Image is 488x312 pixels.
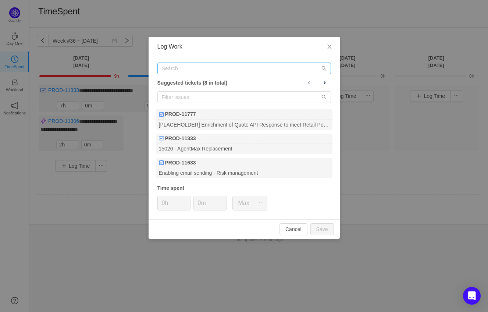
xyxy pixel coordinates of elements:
[321,66,327,71] i: icon: search
[463,287,481,305] div: Open Intercom Messenger
[156,120,332,130] div: [PLACEHOLDER] Enrichment of Quote API Response to meet Retail Portal Requirements
[232,196,255,210] button: Max
[157,184,331,192] div: Time spent
[321,95,327,100] i: icon: search
[319,37,340,57] button: Close
[157,43,331,51] div: Log Work
[255,196,267,210] button: icon: ellipsis
[157,78,331,88] div: Suggested tickets (8 in total)
[165,135,196,142] b: PROD-11333
[279,223,307,235] button: Cancel
[159,160,164,165] img: Task
[157,91,331,103] input: Filter issues
[157,63,331,74] input: Search
[156,168,332,178] div: Enabling email sending - Risk management
[159,136,164,141] img: Initiative
[165,110,196,118] b: PROD-11777
[165,159,196,167] b: PROD-11633
[156,144,332,154] div: 15020 - AgentMax Replacement
[310,223,334,235] button: Save
[327,44,332,50] i: icon: close
[159,112,164,117] img: Task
